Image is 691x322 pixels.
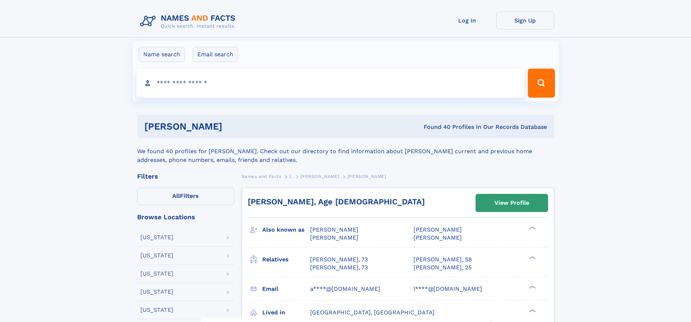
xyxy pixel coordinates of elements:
[414,256,472,264] a: [PERSON_NAME], 58
[140,253,173,258] div: [US_STATE]
[496,12,554,29] a: Sign Up
[347,174,386,179] span: [PERSON_NAME]
[414,234,462,241] span: [PERSON_NAME]
[139,47,185,62] label: Name search
[323,123,547,131] div: Found 40 Profiles In Our Records Database
[476,194,548,212] a: View Profile
[262,283,310,295] h3: Email
[310,309,435,316] span: [GEOGRAPHIC_DATA], [GEOGRAPHIC_DATA]
[310,256,368,264] a: [PERSON_NAME], 73
[140,235,173,240] div: [US_STATE]
[137,214,234,220] div: Browse Locations
[310,226,358,233] span: [PERSON_NAME]
[193,47,238,62] label: Email search
[527,308,536,313] div: ❯
[527,255,536,260] div: ❯
[140,289,173,295] div: [US_STATE]
[137,173,234,180] div: Filters
[289,172,292,181] a: L
[289,174,292,179] span: L
[136,69,525,98] input: search input
[300,172,339,181] a: [PERSON_NAME]
[137,138,554,164] div: We found 40 profiles for [PERSON_NAME]. Check out our directory to find information about [PERSON...
[137,12,242,31] img: Logo Names and Facts
[310,264,368,272] a: [PERSON_NAME], 73
[438,12,496,29] a: Log In
[248,197,425,206] a: [PERSON_NAME], Age [DEMOGRAPHIC_DATA]
[527,285,536,289] div: ❯
[494,195,529,211] div: View Profile
[144,122,323,131] h1: [PERSON_NAME]
[300,174,339,179] span: [PERSON_NAME]
[262,306,310,319] h3: Lived in
[140,271,173,277] div: [US_STATE]
[310,234,358,241] span: [PERSON_NAME]
[527,226,536,231] div: ❯
[528,69,555,98] button: Search Button
[414,264,472,272] a: [PERSON_NAME], 25
[140,307,173,313] div: [US_STATE]
[242,172,281,181] a: Names and Facts
[137,188,234,205] label: Filters
[414,226,462,233] span: [PERSON_NAME]
[262,224,310,236] h3: Also known as
[262,253,310,266] h3: Relatives
[172,192,180,199] span: All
